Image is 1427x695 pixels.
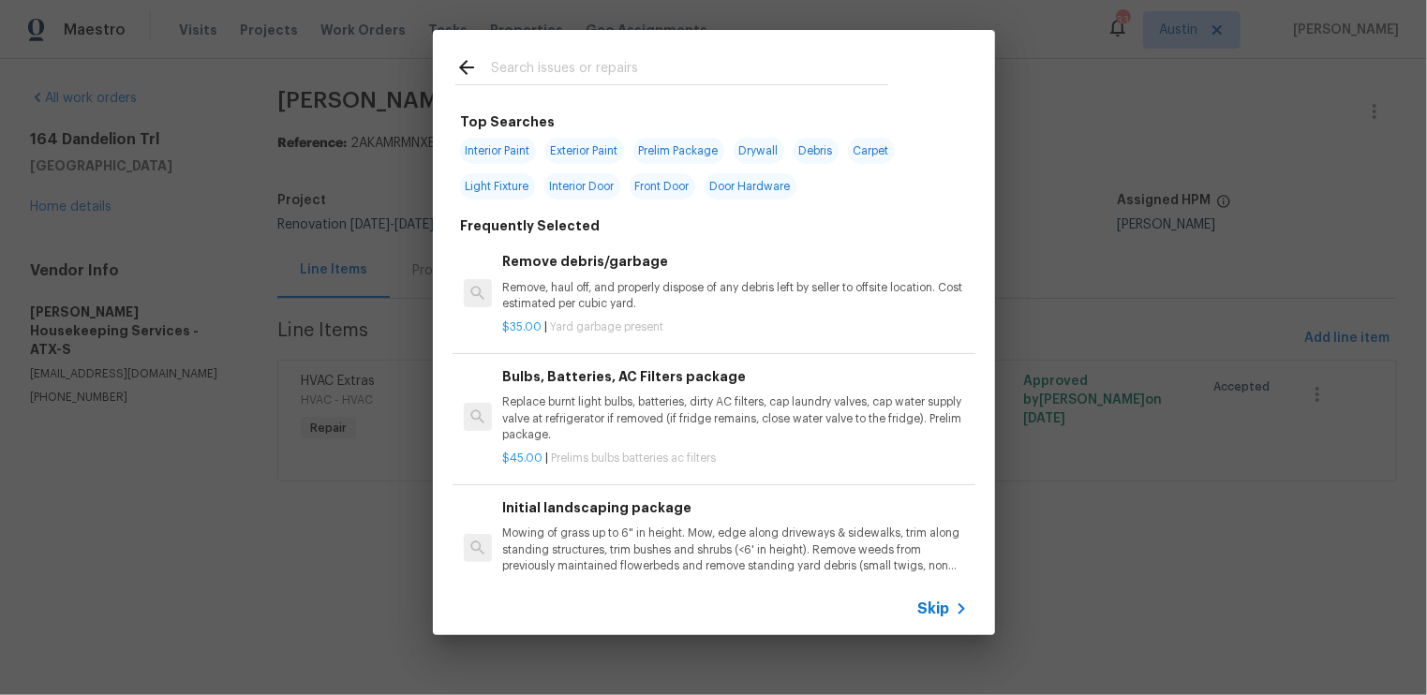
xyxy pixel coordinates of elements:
[502,394,967,442] p: Replace burnt light bulbs, batteries, dirty AC filters, cap laundry valves, cap water supply valv...
[502,497,967,518] h6: Initial landscaping package
[848,138,895,164] span: Carpet
[460,173,535,200] span: Light Fixture
[502,451,967,466] p: |
[545,138,624,164] span: Exterior Paint
[461,111,556,132] h6: Top Searches
[633,138,724,164] span: Prelim Package
[705,173,796,200] span: Door Hardware
[502,280,967,312] p: Remove, haul off, and properly dispose of any debris left by seller to offsite location. Cost est...
[630,173,695,200] span: Front Door
[794,138,839,164] span: Debris
[491,56,888,84] input: Search issues or repairs
[918,599,950,618] span: Skip
[502,582,967,598] p: |
[544,173,620,200] span: Interior Door
[502,452,543,464] span: $45.00
[460,138,536,164] span: Interior Paint
[502,321,542,333] span: $35.00
[502,251,967,272] h6: Remove debris/garbage
[550,321,663,333] span: Yard garbage present
[461,215,601,236] h6: Frequently Selected
[551,452,716,464] span: Prelims bulbs batteries ac filters
[734,138,784,164] span: Drywall
[502,525,967,573] p: Mowing of grass up to 6" in height. Mow, edge along driveways & sidewalks, trim along standing st...
[502,366,967,387] h6: Bulbs, Batteries, AC Filters package
[502,319,967,335] p: |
